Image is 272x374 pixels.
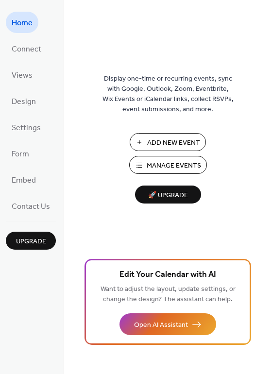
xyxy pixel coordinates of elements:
span: Edit Your Calendar with AI [119,268,216,282]
span: Home [12,16,33,31]
span: Add New Event [147,138,200,148]
span: 🚀 Upgrade [141,189,195,202]
span: Manage Events [147,161,201,171]
a: Settings [6,117,47,138]
a: Views [6,64,38,85]
a: Design [6,90,42,112]
a: Home [6,12,38,33]
span: Settings [12,120,41,136]
button: Open AI Assistant [119,313,216,335]
span: Open AI Assistant [134,320,188,330]
a: Connect [6,38,47,59]
span: Want to adjust the layout, update settings, or change the design? The assistant can help. [101,283,236,306]
button: Upgrade [6,232,56,250]
span: Design [12,94,36,110]
a: Contact Us [6,195,56,217]
span: Views [12,68,33,84]
span: Upgrade [16,237,46,247]
span: Contact Us [12,199,50,215]
a: Form [6,143,35,164]
span: Display one-time or recurring events, sync with Google, Outlook, Zoom, Eventbrite, Wix Events or ... [102,74,234,115]
a: Embed [6,169,42,190]
span: Embed [12,173,36,188]
button: Manage Events [129,156,207,174]
button: Add New Event [130,133,206,151]
button: 🚀 Upgrade [135,186,201,204]
span: Connect [12,42,41,57]
span: Form [12,147,29,162]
